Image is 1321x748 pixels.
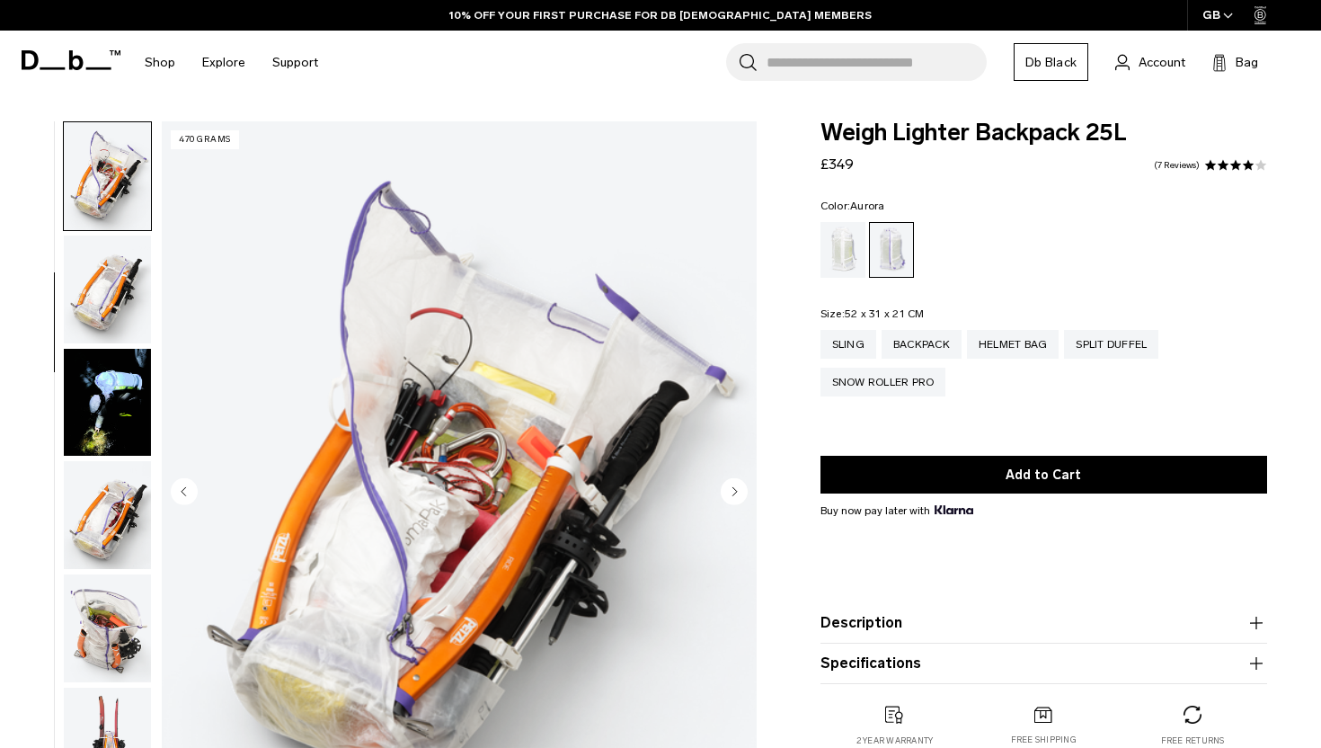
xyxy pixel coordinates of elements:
[1154,161,1200,170] a: 7 reviews
[850,200,885,212] span: Aurora
[882,330,962,359] a: Backpack
[820,121,1267,145] span: Weigh Lighter Backpack 25L
[63,574,152,683] button: Weigh_Lighter_Backpack_25L_7.png
[820,200,885,211] legend: Color:
[845,307,925,320] span: 52 x 31 x 21 CM
[171,130,239,149] p: 470 grams
[820,156,854,173] span: £349
[64,122,151,230] img: Weigh_Lighter_Backpack_25L_4.png
[1161,735,1225,747] p: Free returns
[820,330,876,359] a: Sling
[820,308,925,319] legend: Size:
[1064,330,1158,359] a: Split Duffel
[64,236,151,343] img: Weigh_Lighter_Backpack_25L_5.png
[820,653,1267,674] button: Specifications
[202,31,245,94] a: Explore
[171,477,198,508] button: Previous slide
[1236,53,1258,72] span: Bag
[1212,51,1258,73] button: Bag
[721,477,748,508] button: Next slide
[272,31,318,94] a: Support
[820,503,973,519] span: Buy now pay later with
[131,31,332,94] nav: Main Navigation
[1014,43,1088,81] a: Db Black
[145,31,175,94] a: Shop
[935,505,973,514] img: {"height" => 20, "alt" => "Klarna"}
[63,460,152,570] button: Weigh_Lighter_Backpack_25L_6.png
[1139,53,1185,72] span: Account
[967,330,1059,359] a: Helmet Bag
[820,456,1267,494] button: Add to Cart
[63,121,152,231] button: Weigh_Lighter_Backpack_25L_4.png
[820,222,865,278] a: Diffusion
[820,368,946,396] a: Snow Roller Pro
[1115,51,1185,73] a: Account
[63,235,152,344] button: Weigh_Lighter_Backpack_25L_5.png
[64,349,151,457] img: Weigh Lighter Backpack 25L Aurora
[820,612,1267,634] button: Description
[869,222,914,278] a: Aurora
[63,348,152,458] button: Weigh Lighter Backpack 25L Aurora
[1011,734,1077,746] p: Free shipping
[64,461,151,569] img: Weigh_Lighter_Backpack_25L_6.png
[64,574,151,682] img: Weigh_Lighter_Backpack_25L_7.png
[856,735,934,747] p: 2 year warranty
[449,7,872,23] a: 10% OFF YOUR FIRST PURCHASE FOR DB [DEMOGRAPHIC_DATA] MEMBERS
